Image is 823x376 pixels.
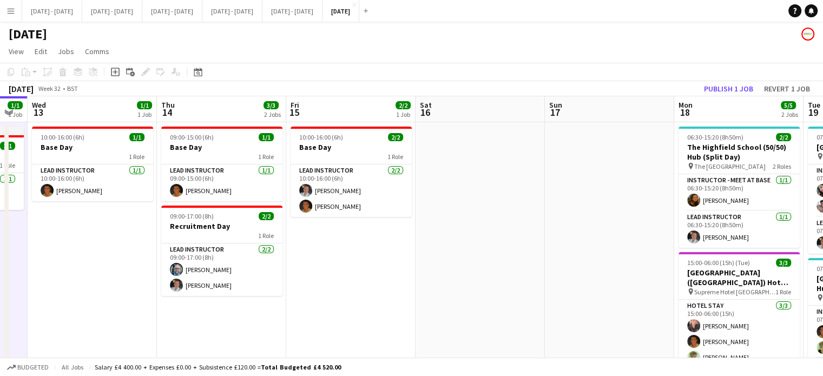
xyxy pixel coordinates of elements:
[58,47,74,56] span: Jobs
[322,1,359,22] button: [DATE]
[22,1,82,22] button: [DATE] - [DATE]
[54,44,78,58] a: Jobs
[9,26,47,42] h1: [DATE]
[4,44,28,58] a: View
[35,47,47,56] span: Edit
[82,1,142,22] button: [DATE] - [DATE]
[801,28,814,41] app-user-avatar: Programmes & Operations
[17,364,49,371] span: Budgeted
[36,84,63,93] span: Week 32
[95,363,341,371] div: Salary £4 400.00 + Expenses £0.00 + Subsistence £120.00 =
[9,83,34,94] div: [DATE]
[85,47,109,56] span: Comms
[202,1,262,22] button: [DATE] - [DATE]
[5,361,50,373] button: Budgeted
[142,1,202,22] button: [DATE] - [DATE]
[760,82,814,96] button: Revert 1 job
[262,1,322,22] button: [DATE] - [DATE]
[261,363,341,371] span: Total Budgeted £4 520.00
[9,47,24,56] span: View
[60,363,85,371] span: All jobs
[700,82,758,96] button: Publish 1 job
[67,84,78,93] div: BST
[30,44,51,58] a: Edit
[81,44,114,58] a: Comms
